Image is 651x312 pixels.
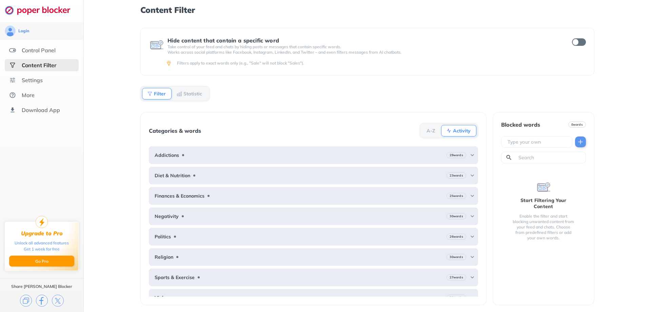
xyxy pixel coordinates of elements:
h1: Content Filter [140,5,594,14]
img: copy.svg [20,295,32,307]
p: Take control of your feed and chats by hiding posts or messages that contain specific words. [167,44,559,50]
img: features.svg [9,47,16,54]
b: Violence [155,295,174,300]
b: 27 words [450,275,463,280]
b: 30 words [450,255,463,259]
img: settings.svg [9,77,16,84]
div: Share [PERSON_NAME] Blocker [11,284,72,289]
button: Go Pro [9,256,74,267]
input: Search [518,154,583,161]
b: Addictions [155,152,179,158]
b: Religion [155,254,173,260]
b: Negativity [155,214,179,219]
b: 30 words [450,214,463,219]
div: Upgrade to Pro [21,230,63,237]
b: Statistic [183,92,202,96]
div: Filters apply to exact words only (e.g., "Sale" will not block "Sales"). [177,60,585,66]
b: 23 words [450,173,463,178]
b: Diet & Nutrition [155,173,190,178]
img: upgrade-to-pro.svg [36,216,48,228]
img: social-selected.svg [9,62,16,69]
b: Sports & Exercise [155,275,195,280]
div: Start Filtering Your Content [512,197,575,209]
b: Filter [154,92,166,96]
div: Content Filter [22,62,56,69]
b: 26 words [450,234,463,239]
div: Login [18,28,29,34]
img: x.svg [52,295,64,307]
div: Settings [22,77,43,84]
div: Control Panel [22,47,56,54]
img: Activity [446,128,452,133]
b: 29 words [450,153,463,158]
img: logo-webpage.svg [5,5,78,15]
p: Works across social platforms like Facebook, Instagram, LinkedIn, and Twitter – and even filters ... [167,50,559,55]
b: 25 words [450,295,463,300]
img: download-app.svg [9,107,16,113]
div: Download App [22,107,60,113]
b: Finances & Economics [155,193,204,199]
img: Filter [147,91,153,96]
div: Get 1 week for free [24,246,60,252]
div: Categories & words [149,128,201,134]
input: Type your own [507,139,569,145]
div: Blocked words [501,122,540,128]
div: Enable the filter and start blocking unwanted content from your feed and chats. Choose from prede... [512,214,575,241]
b: Politics [155,234,171,239]
b: A-Z [427,129,435,133]
img: avatar.svg [5,25,16,36]
b: Activity [453,129,471,133]
div: Unlock all advanced features [15,240,69,246]
b: 0 words [571,122,583,127]
img: facebook.svg [36,295,48,307]
img: Statistic [177,91,182,96]
div: Hide content that contain a specific word [167,37,559,43]
div: More [22,92,35,98]
img: about.svg [9,92,16,98]
b: 25 words [450,194,463,198]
